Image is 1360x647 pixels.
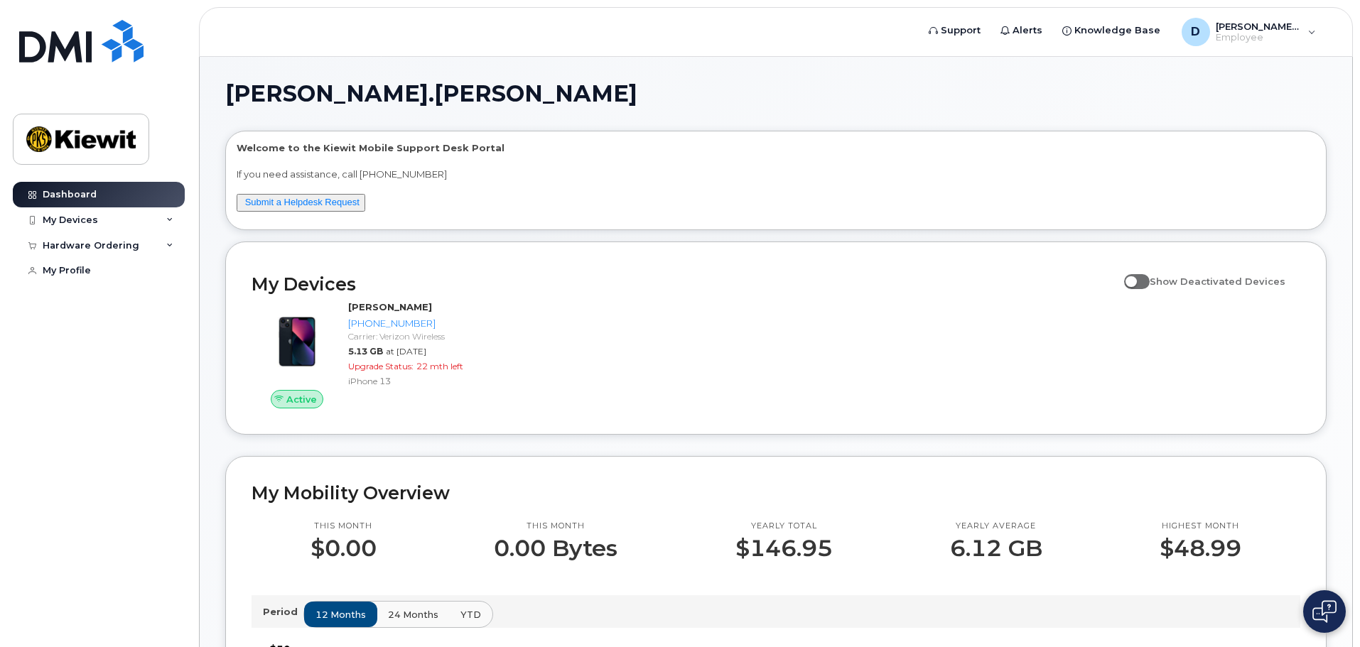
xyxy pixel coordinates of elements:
p: Welcome to the Kiewit Mobile Support Desk Portal [237,141,1315,155]
p: 0.00 Bytes [494,535,617,561]
a: Submit a Helpdesk Request [245,197,360,207]
img: image20231002-3703462-1ig824h.jpeg [263,308,331,376]
p: Highest month [1160,521,1241,532]
span: Upgrade Status: [348,361,414,371]
div: [PHONE_NUMBER] [348,317,495,330]
h2: My Mobility Overview [252,482,1300,504]
input: Show Deactivated Devices [1124,268,1135,279]
p: $0.00 [311,535,377,561]
p: This month [494,521,617,532]
p: $48.99 [1160,535,1241,561]
a: Active[PERSON_NAME][PHONE_NUMBER]Carrier: Verizon Wireless5.13 GBat [DATE]Upgrade Status:22 mth l... [252,300,501,408]
p: 6.12 GB [950,535,1042,561]
h2: My Devices [252,273,1117,295]
span: Active [286,393,317,406]
span: [PERSON_NAME].[PERSON_NAME] [225,83,637,104]
p: $146.95 [735,535,833,561]
div: Carrier: Verizon Wireless [348,330,495,342]
img: Open chat [1312,600,1337,623]
p: This month [311,521,377,532]
span: 5.13 GB [348,346,383,357]
p: Yearly average [950,521,1042,532]
span: YTD [460,608,481,621]
p: If you need assistance, call [PHONE_NUMBER] [237,168,1315,181]
span: Show Deactivated Devices [1150,276,1285,287]
button: Submit a Helpdesk Request [237,194,365,212]
p: Yearly total [735,521,833,532]
span: at [DATE] [386,346,426,357]
div: iPhone 13 [348,375,495,387]
p: Period [263,605,303,619]
strong: [PERSON_NAME] [348,301,432,312]
span: 24 months [388,608,438,621]
span: 22 mth left [416,361,463,371]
